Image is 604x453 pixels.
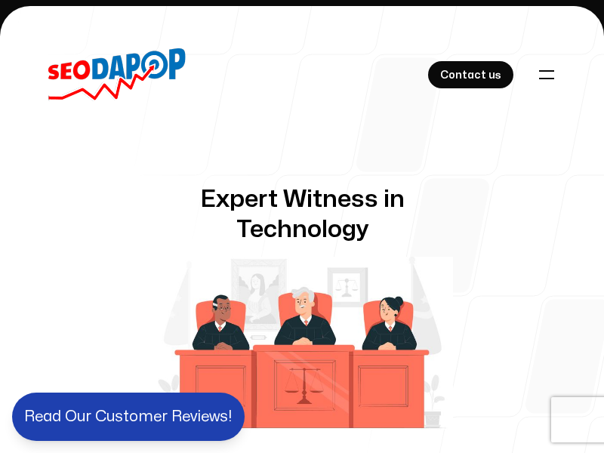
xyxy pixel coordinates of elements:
a: Home [48,48,186,101]
h1: Expert Witness in Technology [151,154,453,214]
button: Toggle navigation [530,58,563,91]
button: Read Our Customer Reviews! [12,393,245,441]
img: Seodapop Logo [48,48,186,101]
a: Contact us [428,61,513,88]
span: Contact us [440,66,501,85]
img: Expert Witness in Technology [151,257,453,430]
